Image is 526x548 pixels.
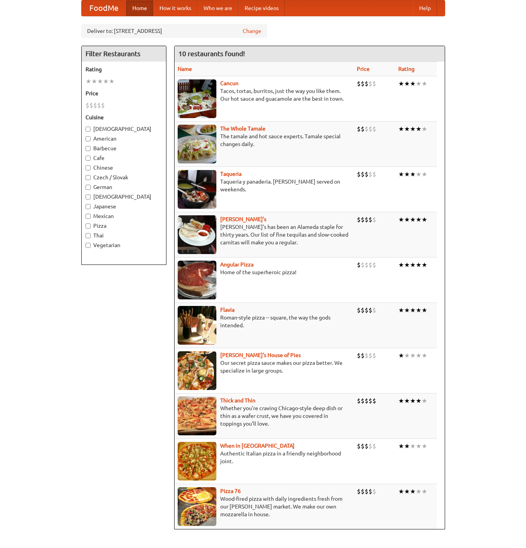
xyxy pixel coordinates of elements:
p: Roman-style pizza -- square, the way the gods intended. [178,314,351,329]
label: Czech / Slovak [86,174,162,181]
li: ★ [109,77,115,86]
li: ★ [398,397,404,405]
b: [PERSON_NAME]'s [220,216,266,222]
li: $ [365,79,368,88]
li: ★ [421,306,427,314]
a: Who we are [197,0,238,16]
li: $ [365,215,368,224]
li: ★ [421,79,427,88]
li: ★ [404,170,410,179]
label: Mexican [86,212,162,220]
label: German [86,183,162,191]
li: $ [357,351,361,360]
label: [DEMOGRAPHIC_DATA] [86,125,162,133]
p: Taqueria y panaderia. [PERSON_NAME] served on weekends. [178,178,351,193]
b: Pizza 76 [220,488,241,494]
label: Thai [86,232,162,239]
li: $ [365,125,368,133]
li: $ [372,487,376,496]
li: $ [357,170,361,179]
a: FoodMe [82,0,126,16]
label: [DEMOGRAPHIC_DATA] [86,193,162,201]
li: ★ [410,306,416,314]
li: $ [372,79,376,88]
label: Japanese [86,203,162,210]
p: The tamale and hot sauce experts. Tamale special changes daily. [178,132,351,148]
li: ★ [421,351,427,360]
li: $ [368,170,372,179]
li: ★ [410,125,416,133]
li: $ [372,397,376,405]
img: luigis.jpg [178,351,216,390]
li: $ [101,101,105,110]
img: wheninrome.jpg [178,442,216,481]
li: $ [361,215,365,224]
p: Tacos, tortas, burritos, just the way you like them. Our hot sauce and guacamole are the best in ... [178,87,351,103]
input: Barbecue [86,146,91,151]
li: $ [361,397,365,405]
li: ★ [416,442,421,450]
li: ★ [410,487,416,496]
label: Cafe [86,154,162,162]
img: taqueria.jpg [178,170,216,209]
li: $ [365,261,368,269]
p: Our secret pizza sauce makes our pizza better. We specialize in large groups. [178,359,351,374]
li: $ [89,101,93,110]
a: Recipe videos [238,0,285,16]
a: Angular Pizza [220,261,254,268]
a: When in [GEOGRAPHIC_DATA] [220,443,295,449]
b: Cancun [220,80,238,86]
li: $ [372,215,376,224]
li: ★ [410,397,416,405]
li: ★ [398,215,404,224]
li: $ [357,79,361,88]
li: ★ [404,261,410,269]
li: ★ [398,170,404,179]
li: $ [357,442,361,450]
a: [PERSON_NAME]'s House of Pies [220,352,301,358]
li: ★ [421,125,427,133]
li: ★ [398,125,404,133]
li: ★ [410,170,416,179]
li: $ [368,306,372,314]
li: $ [97,101,101,110]
li: ★ [421,487,427,496]
li: ★ [410,351,416,360]
li: ★ [91,77,97,86]
li: ★ [404,351,410,360]
li: ★ [398,487,404,496]
li: ★ [398,442,404,450]
li: $ [372,442,376,450]
a: The Whole Tamale [220,125,266,132]
li: ★ [404,397,410,405]
li: $ [368,351,372,360]
h4: Filter Restaurants [82,46,166,62]
li: $ [372,306,376,314]
li: $ [357,125,361,133]
a: Thick and Thin [220,397,255,404]
input: [DEMOGRAPHIC_DATA] [86,194,91,199]
li: ★ [410,79,416,88]
label: Pizza [86,222,162,230]
li: ★ [86,77,91,86]
li: ★ [404,79,410,88]
label: Chinese [86,164,162,172]
input: German [86,185,91,190]
img: angular.jpg [178,261,216,299]
a: Taqueria [220,171,242,177]
input: [DEMOGRAPHIC_DATA] [86,127,91,132]
li: $ [361,442,365,450]
img: pizza76.jpg [178,487,216,526]
li: ★ [416,351,421,360]
input: Japanese [86,204,91,209]
li: ★ [404,306,410,314]
li: ★ [404,125,410,133]
li: $ [365,351,368,360]
p: Whether you're craving Chicago-style deep dish or thin as a wafer crust, we have you covered in t... [178,404,351,428]
li: $ [365,442,368,450]
h5: Price [86,89,162,97]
